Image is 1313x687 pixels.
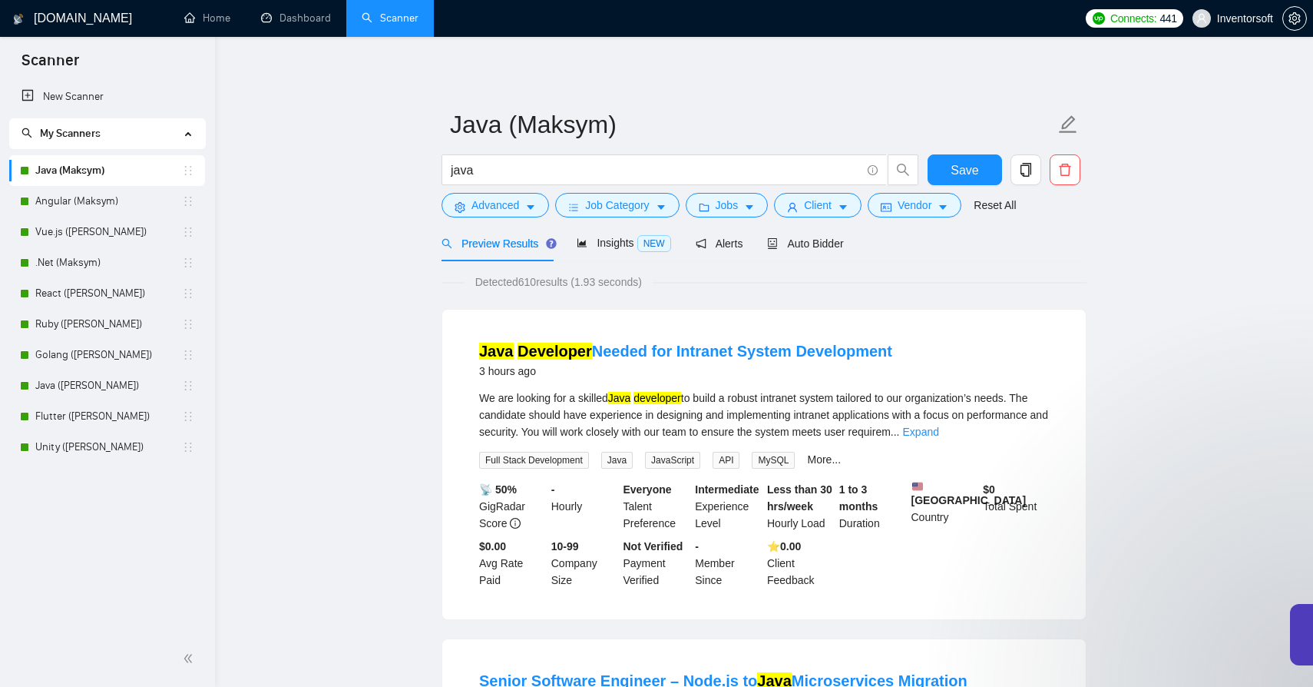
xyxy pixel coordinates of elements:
a: homeHome [184,12,230,25]
div: Total Spent [980,481,1052,532]
div: Tooltip anchor [544,237,558,251]
b: ⭐️ 0.00 [767,540,801,553]
span: Vendor [898,197,931,214]
b: Intermediate [695,483,759,496]
span: bars [568,201,579,213]
span: notification [696,238,706,249]
li: React (Diana) [9,278,205,309]
button: userClientcaret-down [774,193,862,217]
b: Everyone [623,483,672,496]
li: Vue.js (Julia) [9,217,205,247]
span: caret-down [744,201,755,213]
a: Unity ([PERSON_NAME]) [35,432,182,463]
iframe: Intercom live chat [1261,635,1298,672]
div: Avg Rate Paid [476,538,548,589]
span: info-circle [868,165,878,175]
div: We are looking for a skilled to build a robust intranet system tailored to our organization’s nee... [479,390,1049,440]
span: setting [455,201,465,213]
a: Vue.js ([PERSON_NAME]) [35,217,182,247]
span: My Scanners [21,127,101,140]
button: copy [1010,154,1041,185]
b: Less than 30 hrs/week [767,483,832,513]
li: Angular (Maksym) [9,186,205,217]
span: holder [182,257,194,269]
span: search [888,163,918,177]
li: Java (Nadia) [9,370,205,401]
span: copy [1011,163,1040,177]
span: caret-down [938,201,948,213]
button: folderJobscaret-down [686,193,769,217]
span: 441 [1159,10,1176,27]
span: Insights [577,237,670,249]
a: Java ([PERSON_NAME]) [35,370,182,401]
span: area-chart [577,237,587,248]
span: Alerts [696,237,743,250]
a: Reset All [974,197,1016,214]
span: Connects: [1110,10,1156,27]
span: Auto Bidder [767,237,843,250]
b: 10-99 [551,540,579,553]
a: Angular (Maksym) [35,186,182,217]
span: holder [182,441,194,453]
div: Experience Level [692,481,764,532]
span: Client [804,197,832,214]
mark: Java [608,392,631,404]
b: $ 0 [983,483,995,496]
span: robot [767,238,778,249]
div: Payment Verified [620,538,693,589]
span: JavaScript [645,452,700,469]
span: folder [699,201,709,213]
img: logo [13,7,24,32]
div: Hourly Load [764,481,836,532]
span: holder [182,164,194,177]
span: Preview Results [442,237,552,250]
a: Ruby ([PERSON_NAME]) [35,309,182,340]
b: [GEOGRAPHIC_DATA] [911,481,1027,506]
span: Full Stack Development [479,452,589,469]
b: 1 to 3 months [839,483,878,513]
span: holder [182,226,194,238]
button: idcardVendorcaret-down [868,193,961,217]
div: Hourly [548,481,620,532]
span: idcard [881,201,891,213]
a: dashboardDashboard [261,12,331,25]
span: info-circle [510,518,521,529]
button: Save [928,154,1002,185]
img: 🇺🇸 [912,481,923,492]
button: setting [1282,6,1307,31]
b: 📡 50% [479,483,517,496]
span: Jobs [716,197,739,214]
li: Flutter (Nadia) [9,401,205,432]
div: 3 hours ago [479,362,892,380]
span: setting [1283,12,1306,25]
span: caret-down [525,201,536,213]
span: MySQL [752,452,795,469]
b: - [551,483,555,496]
span: Java [601,452,633,469]
div: Company Size [548,538,620,589]
span: user [1196,13,1207,24]
span: Job Category [585,197,649,214]
span: Detected 610 results (1.93 seconds) [465,274,653,290]
li: Java (Maksym) [9,155,205,186]
span: user [787,201,798,213]
button: barsJob Categorycaret-down [555,193,679,217]
a: .Net (Maksym) [35,247,182,278]
input: Search Freelance Jobs... [451,161,861,180]
span: delete [1050,163,1080,177]
mark: developer [633,392,681,404]
div: Member Since [692,538,764,589]
span: search [442,238,452,249]
span: NEW [637,235,671,252]
li: .Net (Maksym) [9,247,205,278]
a: Expand [903,426,939,438]
div: Talent Preference [620,481,693,532]
span: holder [182,287,194,300]
span: search [21,128,32,138]
span: edit [1058,114,1078,134]
span: holder [182,195,194,207]
li: Unity (Nadia) [9,432,205,463]
a: searchScanner [362,12,418,25]
span: caret-down [838,201,848,213]
mark: Java [479,343,514,360]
